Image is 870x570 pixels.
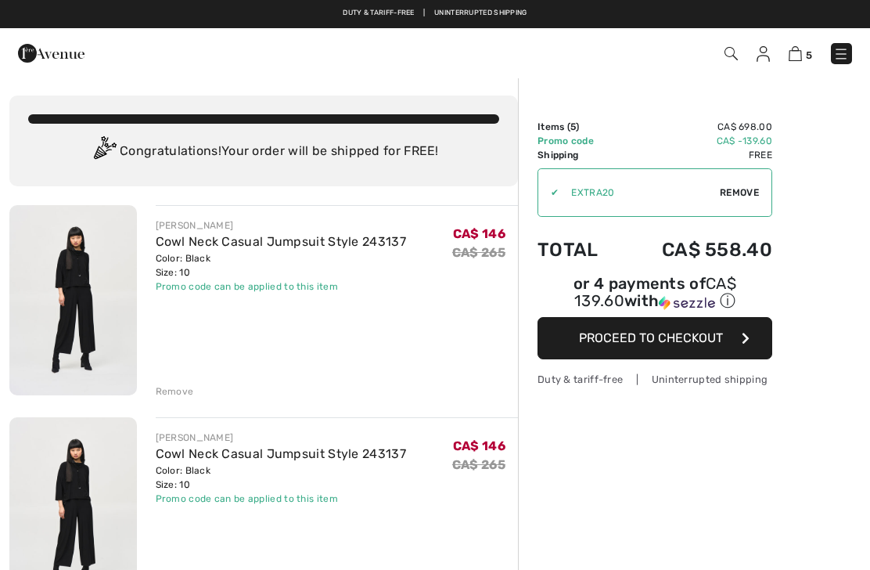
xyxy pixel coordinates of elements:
[720,186,759,200] span: Remove
[537,372,772,387] div: Duty & tariff-free | Uninterrupted shipping
[806,49,812,61] span: 5
[156,464,406,492] div: Color: Black Size: 10
[537,276,772,312] div: or 4 payments of with
[757,46,770,62] img: My Info
[724,47,738,60] img: Search
[538,186,559,200] div: ✔
[789,46,802,61] img: Shopping Bag
[537,223,620,276] td: Total
[156,251,406,280] div: Color: Black Size: 10
[452,245,505,260] s: CA$ 265
[537,317,772,359] button: Proceed to Checkout
[574,274,736,310] span: CA$ 139.60
[570,121,576,132] span: 5
[453,226,505,241] span: CA$ 146
[537,148,620,162] td: Shipping
[156,234,406,249] a: Cowl Neck Casual Jumpsuit Style 243137
[537,134,620,148] td: Promo code
[453,438,505,453] span: CA$ 146
[789,44,812,63] a: 5
[559,169,720,216] input: Promo code
[156,431,406,445] div: [PERSON_NAME]
[452,457,505,472] s: CA$ 265
[156,384,194,399] div: Remove
[156,446,406,461] a: Cowl Neck Casual Jumpsuit Style 243137
[28,136,499,168] div: Congratulations! Your order will be shipped for FREE!
[88,136,120,168] img: Congratulation2.svg
[156,218,406,233] div: [PERSON_NAME]
[833,46,849,62] img: Menu
[620,134,772,148] td: CA$ -139.60
[620,120,772,134] td: CA$ 698.00
[18,45,84,60] a: 1ère Avenue
[620,223,772,276] td: CA$ 558.40
[156,492,406,506] div: Promo code can be applied to this item
[579,330,723,345] span: Proceed to Checkout
[620,148,772,162] td: Free
[537,120,620,134] td: Items ( )
[537,276,772,317] div: or 4 payments ofCA$ 139.60withSezzle Click to learn more about Sezzle
[156,280,406,294] div: Promo code can be applied to this item
[18,38,84,69] img: 1ère Avenue
[9,205,137,395] img: Cowl Neck Casual Jumpsuit Style 243137
[659,296,715,310] img: Sezzle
